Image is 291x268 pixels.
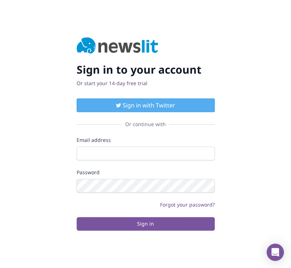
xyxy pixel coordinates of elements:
[77,217,215,231] button: Sign in
[77,98,215,112] button: Sign in with Twitter
[267,244,284,261] div: Open Intercom Messenger
[160,201,215,208] a: Forgot your password?
[77,37,158,55] img: Newslit
[77,169,215,176] label: Password
[77,63,215,76] h2: Sign in to your account
[122,121,169,128] span: Or continue with
[84,80,147,87] a: start your 14-day free trial
[77,137,215,144] label: Email address
[77,80,215,87] p: Or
